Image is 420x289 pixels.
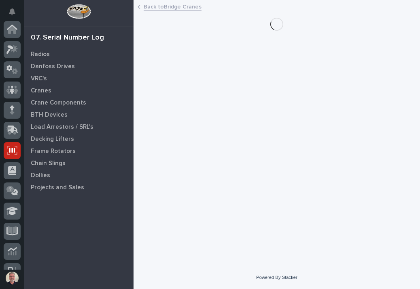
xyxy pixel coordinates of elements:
a: Danfoss Drives [24,60,134,72]
p: Load Arrestors / SRL's [31,124,93,131]
p: BTH Devices [31,111,68,119]
p: Danfoss Drives [31,63,75,70]
p: Crane Components [31,99,86,107]
p: Radios [31,51,50,58]
img: Workspace Logo [67,4,91,19]
p: VRC's [31,75,47,82]
a: Chain Slings [24,157,134,169]
p: Dollies [31,172,50,179]
a: Crane Components [24,96,134,109]
a: Projects and Sales [24,181,134,193]
button: users-avatar [4,270,21,287]
a: Radios [24,48,134,60]
p: Chain Slings [31,160,66,167]
p: Cranes [31,87,51,94]
a: Cranes [24,84,134,96]
a: Decking Lifters [24,133,134,145]
p: Frame Rotators [31,148,76,155]
a: Back toBridge Cranes [144,2,202,11]
div: Notifications [10,8,21,21]
a: Frame Rotators [24,145,134,157]
a: Load Arrestors / SRL's [24,121,134,133]
div: 07. Serial Number Log [31,34,104,42]
p: Projects and Sales [31,184,84,191]
a: Dollies [24,169,134,181]
a: VRC's [24,72,134,84]
a: BTH Devices [24,109,134,121]
button: Notifications [4,3,21,20]
a: Powered By Stacker [256,275,297,280]
p: Decking Lifters [31,136,74,143]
